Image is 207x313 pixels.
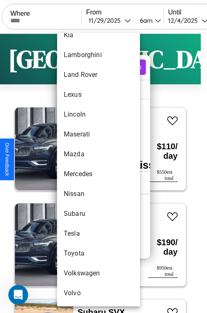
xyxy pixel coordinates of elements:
[4,143,10,176] div: Give Feedback
[57,244,140,263] li: Toyota
[57,204,140,224] li: Subaru
[57,263,140,283] li: Volkswagen
[57,144,140,164] li: Mazda
[57,164,140,184] li: Mercedes
[57,25,140,45] li: Kia
[57,283,140,303] li: Volvo
[57,124,140,144] li: Maserati
[57,65,140,85] li: Land Rover
[57,184,140,204] li: Nissan
[57,105,140,124] li: Lincoln
[57,45,140,65] li: Lamborghini
[8,285,28,305] iframe: Intercom live chat
[57,85,140,105] li: Lexus
[57,224,140,244] li: Tesla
